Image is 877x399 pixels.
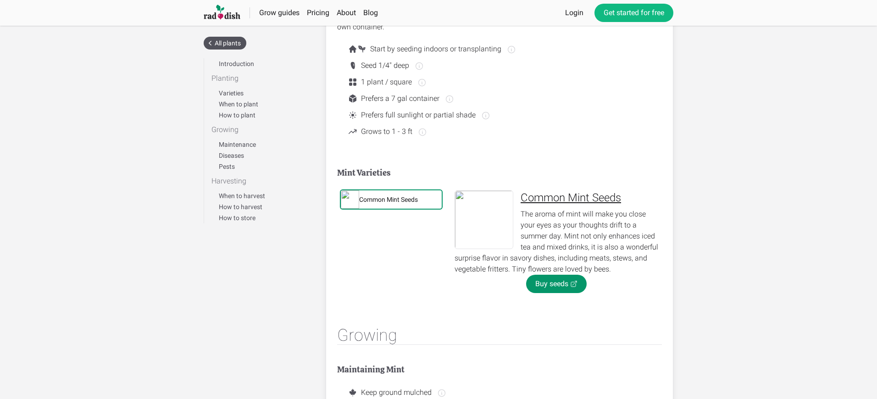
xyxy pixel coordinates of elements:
a: Introduction [219,60,254,67]
img: 5003i_Mint-Common.jpg [341,190,359,209]
a: When to harvest [219,192,265,199]
h2: Mint Varieties [337,166,662,179]
a: Grow guides [259,8,300,17]
div: Growing [211,124,307,135]
a: Blog [363,8,378,17]
span: Grows to 1 - 3 ft [357,126,427,137]
div: Harvesting [211,176,307,187]
div: Planting [211,73,307,84]
a: Buy seeds [526,275,587,293]
h2: Maintaining Mint [337,363,662,376]
a: About [337,8,356,17]
div: Growing [337,326,397,344]
p: The aroma of mint will make you close your eyes as your thoughts drift to a summer day. Mint not ... [455,209,658,275]
img: 5003i_Mint-Common.jpg [455,190,513,249]
a: How to harvest [219,203,262,211]
a: Varieties [219,89,244,97]
a: Pests [219,163,235,170]
a: How to plant [219,111,255,119]
span: 1 plant / square [357,77,427,88]
a: Pricing [307,8,329,17]
div: Common Mint Seeds [359,195,418,204]
a: Login [565,7,583,18]
span: Prefers a 7 gal container [357,93,454,104]
a: How to store [219,214,255,222]
a: Get started for free [594,4,673,22]
span: Seed 1/4" deep [357,60,424,71]
a: All plants [204,37,246,50]
a: Maintenance [219,141,256,148]
a: When to plant [219,100,258,108]
span: Keep ground mulched [357,387,446,398]
div: Common Mint Seeds [455,190,658,205]
a: Diseases [219,152,244,159]
img: Raddish company logo [204,4,240,21]
span: Prefers full sunlight or partial shade [357,110,490,121]
span: Start by seeding indoors or transplanting [366,44,516,55]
